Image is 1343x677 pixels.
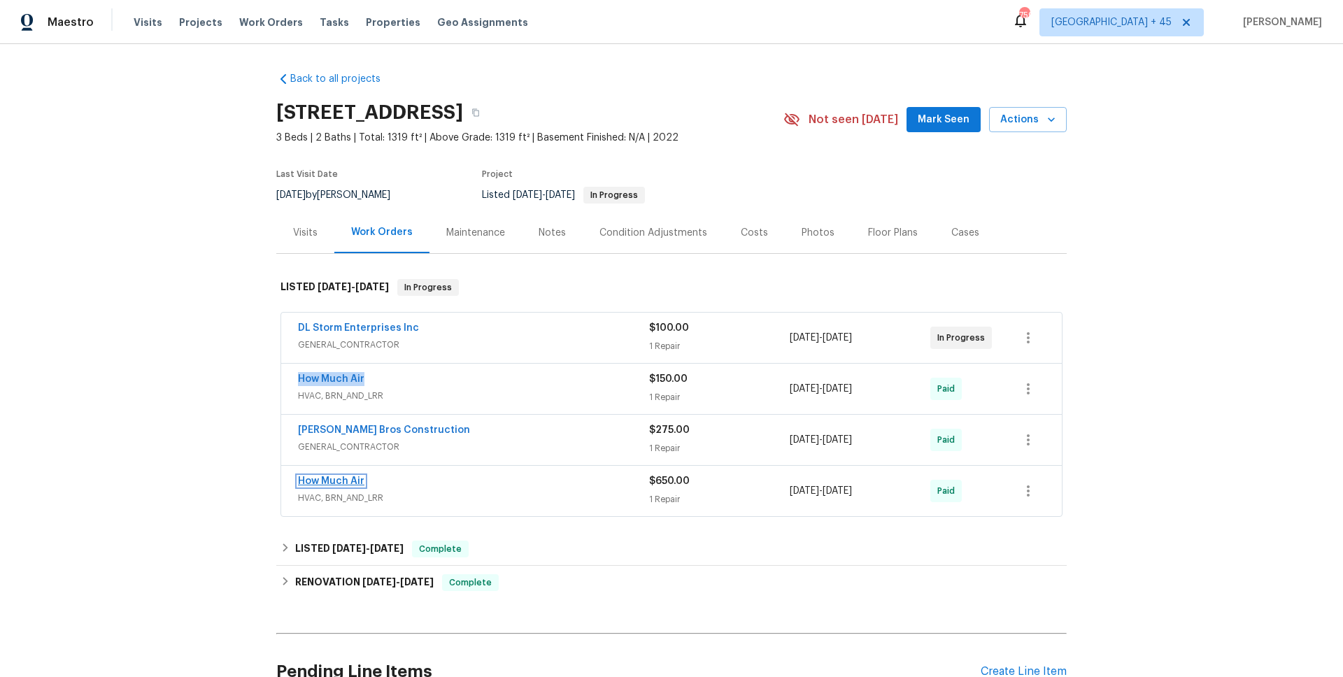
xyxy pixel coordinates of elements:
span: Listed [482,190,645,200]
a: How Much Air [298,476,364,486]
span: [PERSON_NAME] [1237,15,1322,29]
span: - [513,190,575,200]
div: Costs [741,226,768,240]
div: Condition Adjustments [599,226,707,240]
span: $275.00 [649,425,690,435]
span: Tasks [320,17,349,27]
div: 1 Repair [649,441,790,455]
span: Paid [937,433,960,447]
div: 1 Repair [649,390,790,404]
span: Projects [179,15,222,29]
span: $100.00 [649,323,689,333]
span: In Progress [937,331,990,345]
span: - [362,577,434,587]
span: Mark Seen [918,111,969,129]
span: [DATE] [790,435,819,445]
span: [GEOGRAPHIC_DATA] + 45 [1051,15,1172,29]
span: $650.00 [649,476,690,486]
span: [DATE] [546,190,575,200]
span: Complete [413,542,467,556]
div: by [PERSON_NAME] [276,187,407,204]
span: [DATE] [823,435,852,445]
div: Visits [293,226,318,240]
span: [DATE] [318,282,351,292]
span: Properties [366,15,420,29]
span: Work Orders [239,15,303,29]
a: DL Storm Enterprises Inc [298,323,419,333]
div: Cases [951,226,979,240]
div: Maintenance [446,226,505,240]
span: [DATE] [370,543,404,553]
h6: RENOVATION [295,574,434,591]
span: In Progress [585,191,644,199]
span: Last Visit Date [276,170,338,178]
div: 759 [1019,8,1029,22]
div: RENOVATION [DATE]-[DATE]Complete [276,566,1067,599]
button: Actions [989,107,1067,133]
div: Floor Plans [868,226,918,240]
span: - [790,433,852,447]
span: [DATE] [823,384,852,394]
span: HVAC, BRN_AND_LRR [298,491,649,505]
span: Visits [134,15,162,29]
span: Complete [443,576,497,590]
span: - [332,543,404,553]
span: HVAC, BRN_AND_LRR [298,389,649,403]
span: 3 Beds | 2 Baths | Total: 1319 ft² | Above Grade: 1319 ft² | Basement Finished: N/A | 2022 [276,131,783,145]
a: How Much Air [298,374,364,384]
span: [DATE] [823,333,852,343]
span: Paid [937,382,960,396]
span: [DATE] [513,190,542,200]
span: [DATE] [400,577,434,587]
span: - [790,382,852,396]
span: Maestro [48,15,94,29]
a: [PERSON_NAME] Bros Construction [298,425,470,435]
span: [DATE] [276,190,306,200]
span: - [318,282,389,292]
div: Notes [539,226,566,240]
div: Work Orders [351,225,413,239]
span: [DATE] [790,384,819,394]
span: $150.00 [649,374,688,384]
span: Actions [1000,111,1056,129]
button: Copy Address [463,100,488,125]
span: Not seen [DATE] [809,113,898,127]
h6: LISTED [295,541,404,557]
span: [DATE] [355,282,389,292]
span: Geo Assignments [437,15,528,29]
span: Project [482,170,513,178]
div: LISTED [DATE]-[DATE]Complete [276,532,1067,566]
span: In Progress [399,280,457,294]
span: Paid [937,484,960,498]
span: [DATE] [332,543,366,553]
span: [DATE] [362,577,396,587]
span: [DATE] [790,486,819,496]
span: [DATE] [823,486,852,496]
h2: [STREET_ADDRESS] [276,106,463,120]
span: - [790,484,852,498]
div: LISTED [DATE]-[DATE]In Progress [276,265,1067,310]
div: Photos [802,226,834,240]
h6: LISTED [280,279,389,296]
div: 1 Repair [649,339,790,353]
span: - [790,331,852,345]
span: GENERAL_CONTRACTOR [298,338,649,352]
button: Mark Seen [907,107,981,133]
div: 1 Repair [649,492,790,506]
a: Back to all projects [276,72,411,86]
span: [DATE] [790,333,819,343]
span: GENERAL_CONTRACTOR [298,440,649,454]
